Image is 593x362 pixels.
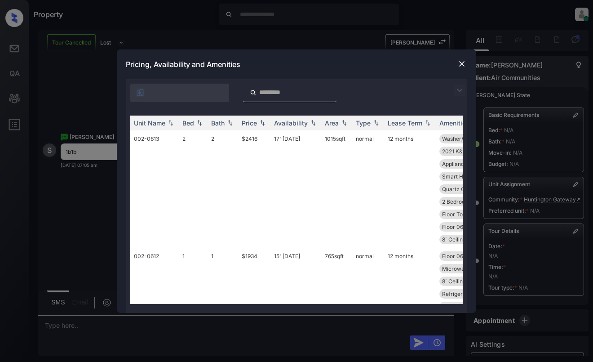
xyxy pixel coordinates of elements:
[457,59,466,68] img: close
[442,278,469,285] span: 8` Ceilings
[321,130,352,248] td: 1015 sqft
[442,186,484,192] span: Quartz Counters
[442,236,469,243] span: 8` Ceilings
[226,120,235,126] img: sorting
[208,130,238,248] td: 2
[352,130,384,248] td: normal
[117,49,476,79] div: Pricing, Availability and Amenities
[442,198,482,205] span: 2 Bedroom K&B
[270,130,321,248] td: 17' [DATE]
[388,119,422,127] div: Lease Term
[442,303,485,310] span: Appliances Stai...
[372,120,381,126] img: sorting
[442,253,463,259] span: Floor 06
[356,119,371,127] div: Type
[442,173,492,180] span: Smart Home Door...
[179,130,208,248] td: 2
[130,130,179,248] td: 002-0613
[442,135,478,142] span: Washer/Dryer
[250,89,257,97] img: icon-zuma
[274,119,308,127] div: Availability
[258,120,267,126] img: sorting
[442,223,463,230] span: Floor 06
[454,85,465,96] img: icon-zuma
[423,120,432,126] img: sorting
[211,119,225,127] div: Bath
[182,119,194,127] div: Bed
[325,119,339,127] div: Area
[166,120,175,126] img: sorting
[136,88,145,97] img: icon-zuma
[238,130,270,248] td: $2416
[442,161,485,167] span: Appliances Stai...
[442,211,482,218] span: Floor To Ceilin...
[442,290,485,297] span: Refrigerator Le...
[242,119,257,127] div: Price
[384,130,436,248] td: 12 months
[442,148,466,155] span: 2021 K&b
[442,265,471,272] span: Microwave
[439,119,469,127] div: Amenities
[134,119,165,127] div: Unit Name
[340,120,349,126] img: sorting
[309,120,318,126] img: sorting
[195,120,204,126] img: sorting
